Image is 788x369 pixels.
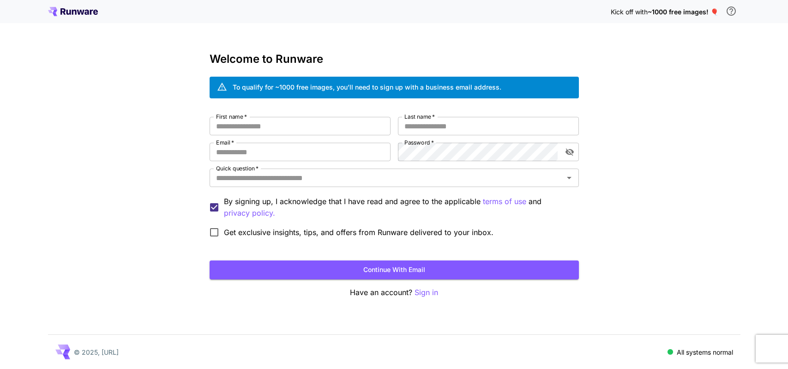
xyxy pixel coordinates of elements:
p: terms of use [483,196,526,207]
span: Get exclusive insights, tips, and offers from Runware delivered to your inbox. [224,227,493,238]
label: Quick question [216,164,259,172]
label: First name [216,113,247,121]
label: Last name [404,113,435,121]
button: Continue with email [210,260,579,279]
p: Have an account? [210,287,579,298]
span: ~1000 free images! 🎈 [648,8,718,16]
button: By signing up, I acknowledge that I have read and agree to the applicable terms of use and [224,207,275,219]
label: Email [216,139,234,146]
p: privacy policy. [224,207,275,219]
button: Open [563,171,576,184]
div: To qualify for ~1000 free images, you’ll need to sign up with a business email address. [233,82,501,92]
p: © 2025, [URL] [74,347,119,357]
p: By signing up, I acknowledge that I have read and agree to the applicable and [224,196,571,219]
p: All systems normal [677,347,733,357]
button: toggle password visibility [561,144,578,160]
button: Sign in [415,287,438,298]
label: Password [404,139,434,146]
button: In order to qualify for free credit, you need to sign up with a business email address and click ... [722,2,740,20]
span: Kick off with [611,8,648,16]
h3: Welcome to Runware [210,53,579,66]
button: By signing up, I acknowledge that I have read and agree to the applicable and privacy policy. [483,196,526,207]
